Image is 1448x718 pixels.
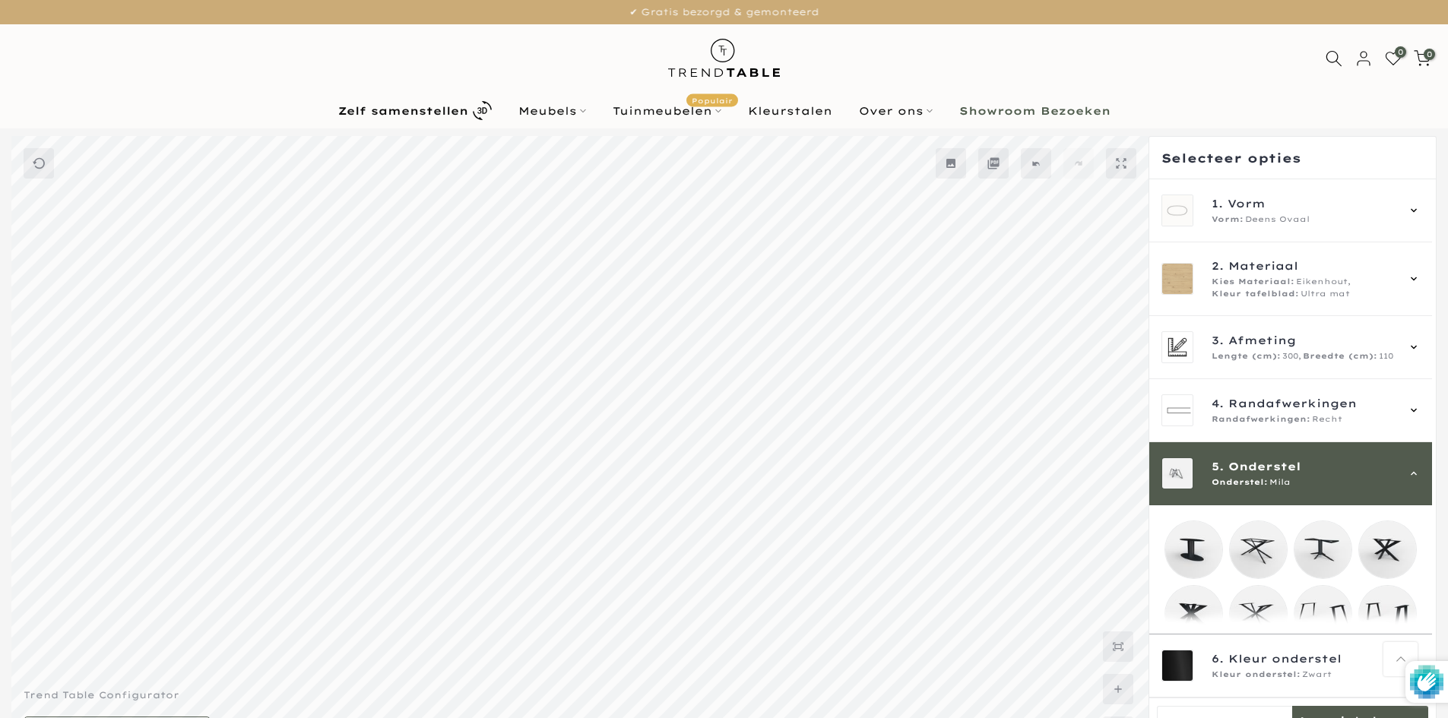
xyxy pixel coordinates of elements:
[1385,50,1402,67] a: 0
[19,4,1429,21] p: ✔ Gratis bezorgd & gemonteerd
[1383,642,1418,676] a: Terug naar boven
[734,102,845,120] a: Kleurstalen
[1424,49,1435,60] span: 0
[1410,661,1443,703] img: Beschermd door hCaptcha
[686,93,738,106] span: Populair
[946,102,1123,120] a: Showroom Bezoeken
[959,106,1111,116] b: Showroom Bezoeken
[338,106,468,116] b: Zelf samenstellen
[505,102,599,120] a: Meubels
[2,641,78,716] iframe: toggle-frame
[1414,50,1431,67] a: 0
[599,102,734,120] a: TuinmeubelenPopulair
[1395,46,1406,58] span: 0
[325,97,505,124] a: Zelf samenstellen
[845,102,946,120] a: Over ons
[657,24,791,92] img: trend-table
